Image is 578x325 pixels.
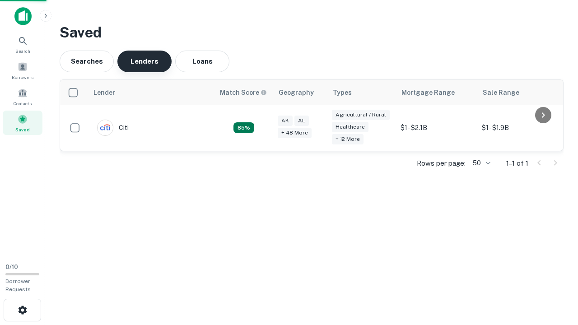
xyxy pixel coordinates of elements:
[3,111,42,135] a: Saved
[294,116,309,126] div: AL
[273,80,327,105] th: Geography
[233,122,254,133] div: Capitalize uses an advanced AI algorithm to match your search with the best lender. The match sco...
[220,88,265,97] h6: Match Score
[15,47,30,55] span: Search
[327,80,396,105] th: Types
[5,278,31,292] span: Borrower Requests
[477,105,559,151] td: $1 - $1.9B
[12,74,33,81] span: Borrowers
[477,80,559,105] th: Sale Range
[60,22,564,43] h3: Saved
[117,51,172,72] button: Lenders
[417,158,466,169] p: Rows per page:
[483,87,519,98] div: Sale Range
[396,105,477,151] td: $1 - $2.1B
[332,110,390,120] div: Agricultural / Rural
[220,88,267,97] div: Capitalize uses an advanced AI algorithm to match your search with the best lender. The match sco...
[97,120,129,136] div: Citi
[93,87,115,98] div: Lender
[396,80,477,105] th: Mortgage Range
[175,51,229,72] button: Loans
[506,158,528,169] p: 1–1 of 1
[533,253,578,296] iframe: Chat Widget
[401,87,455,98] div: Mortgage Range
[469,157,492,170] div: 50
[214,80,273,105] th: Capitalize uses an advanced AI algorithm to match your search with the best lender. The match sco...
[5,264,18,270] span: 0 / 10
[278,116,293,126] div: AK
[3,58,42,83] a: Borrowers
[15,126,30,133] span: Saved
[332,122,368,132] div: Healthcare
[14,7,32,25] img: capitalize-icon.png
[333,87,352,98] div: Types
[279,87,314,98] div: Geography
[332,134,364,144] div: + 12 more
[3,84,42,109] a: Contacts
[60,51,114,72] button: Searches
[98,120,113,135] img: picture
[88,80,214,105] th: Lender
[14,100,32,107] span: Contacts
[278,128,312,138] div: + 48 more
[3,32,42,56] a: Search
